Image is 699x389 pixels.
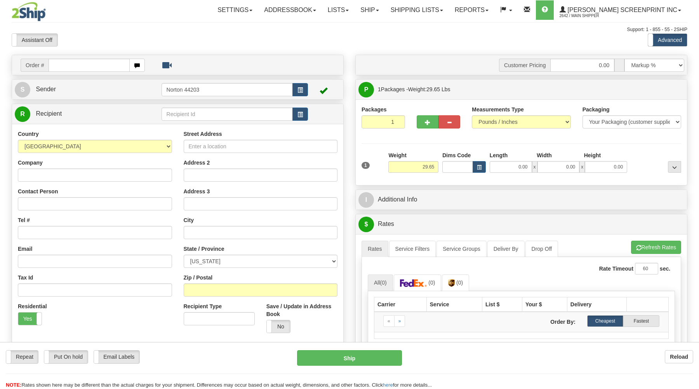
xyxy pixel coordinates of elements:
span: x [532,161,537,173]
span: Recipient [36,110,62,117]
button: Refresh Rates [631,241,681,254]
label: Contact Person [18,188,58,195]
a: IAdditional Info [358,192,684,208]
label: Email Labels [94,351,140,363]
span: 2642 / Main Shipper [560,12,618,20]
button: Ship [297,350,402,366]
label: Fastest [623,315,659,327]
label: Company [18,159,43,167]
label: Packaging [582,106,610,113]
span: [PERSON_NAME] Screenprint Inc [566,7,677,13]
label: Length [490,151,508,159]
th: Service [426,297,482,312]
label: Email [18,245,32,253]
span: I [358,192,374,208]
a: here [383,382,393,388]
span: Sender [36,86,56,92]
span: S [15,82,30,97]
label: Packages [362,106,387,113]
span: 29.65 [426,86,440,92]
label: Assistant Off [12,34,57,46]
label: Zip / Postal [184,274,213,281]
th: Delivery [567,297,626,312]
span: « [388,318,390,324]
a: Previous [383,315,395,327]
a: All [368,274,393,291]
span: $ [358,217,374,232]
label: Tax Id [18,274,33,281]
label: State / Province [184,245,224,253]
label: No [267,320,290,333]
label: Rate Timeout [599,265,633,273]
span: 1 [378,86,381,92]
input: Recipient Id [162,108,293,121]
a: P 1Packages -Weight:29.65 Lbs [358,82,684,97]
label: Height [584,151,601,159]
label: Order By: [522,315,581,326]
a: Next [394,315,405,327]
img: logo2642.jpg [12,2,46,21]
label: Yes [18,313,42,325]
span: 1 [362,162,370,169]
label: Dims Code [442,151,471,159]
a: Service Filters [389,241,436,257]
label: sec. [660,265,670,273]
img: FedEx Express® [400,279,427,287]
a: Drop Off [525,241,558,257]
a: Ship [355,0,384,20]
div: Support: 1 - 855 - 55 - 2SHIP [12,26,687,33]
input: Enter a location [184,140,338,153]
span: (0) [380,280,387,286]
span: Order # [21,59,49,72]
label: Width [537,151,552,159]
span: Lbs [442,86,450,92]
b: Reload [670,354,688,360]
span: P [358,82,374,97]
label: Weight [388,151,406,159]
span: » [398,318,401,324]
a: $Rates [358,216,684,232]
div: ... [668,161,681,173]
a: Addressbook [258,0,322,20]
span: R [15,106,30,122]
a: Shipping lists [385,0,449,20]
span: NOTE: [6,382,21,388]
a: S Sender [15,82,162,97]
th: List $ [482,297,522,312]
label: Measurements Type [472,106,524,113]
a: Reports [449,0,494,20]
span: Packages - [378,82,450,97]
span: Customer Pricing [499,59,550,72]
label: Recipient Type [184,302,222,310]
img: UPS [448,279,455,287]
iframe: chat widget [681,155,698,234]
a: Deliver By [487,241,525,257]
a: Settings [212,0,258,20]
a: Lists [322,0,355,20]
span: (0) [428,280,435,286]
label: Repeat [6,351,38,363]
label: Street Address [184,130,222,138]
span: Weight: [408,86,450,92]
button: Reload [665,350,693,363]
a: [PERSON_NAME] Screenprint Inc 2642 / Main Shipper [554,0,687,20]
label: Residential [18,302,47,310]
label: Address 3 [184,188,210,195]
th: Your $ [522,297,567,312]
th: Carrier [374,297,427,312]
label: Tel # [18,216,30,224]
label: City [184,216,194,224]
input: Sender Id [162,83,293,96]
label: Save / Update in Address Book [266,302,337,318]
span: x [579,161,585,173]
a: Rates [362,241,388,257]
a: Service Groups [436,241,486,257]
label: Cheapest [587,315,623,327]
label: Country [18,130,39,138]
label: Advanced [648,34,687,46]
label: Put On hold [44,351,87,363]
a: R Recipient [15,106,145,122]
label: Address 2 [184,159,210,167]
span: (0) [456,280,463,286]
